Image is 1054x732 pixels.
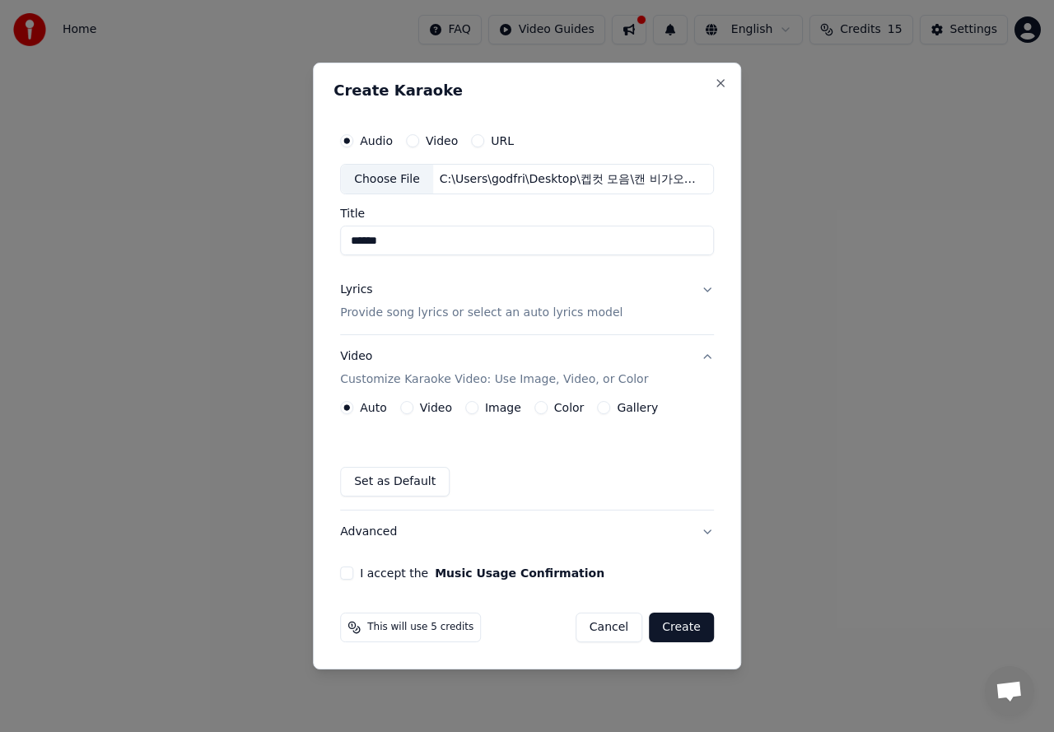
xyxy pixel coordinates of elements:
[340,269,714,335] button: LyricsProvide song lyrics or select an auto lyrics model
[576,613,642,642] button: Cancel
[617,402,658,413] label: Gallery
[360,402,387,413] label: Auto
[435,567,604,579] button: I accept the
[340,336,714,402] button: VideoCustomize Karaoke Video: Use Image, Video, or Color
[485,402,521,413] label: Image
[360,135,393,147] label: Audio
[340,349,648,389] div: Video
[340,467,450,497] button: Set as Default
[360,567,604,579] label: I accept the
[426,135,458,147] label: Video
[340,511,714,553] button: Advanced
[341,165,433,194] div: Choose File
[649,613,714,642] button: Create
[420,402,452,413] label: Video
[433,171,713,188] div: C:\Users\godfri\Desktop\켑컷 모음\캔 비가오면.MP3
[367,621,473,634] span: This will use 5 credits
[340,371,648,388] p: Customize Karaoke Video: Use Image, Video, or Color
[340,208,714,220] label: Title
[554,402,585,413] label: Color
[340,401,714,510] div: VideoCustomize Karaoke Video: Use Image, Video, or Color
[340,305,623,322] p: Provide song lyrics or select an auto lyrics model
[491,135,514,147] label: URL
[340,282,372,299] div: Lyrics
[333,83,721,98] h2: Create Karaoke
